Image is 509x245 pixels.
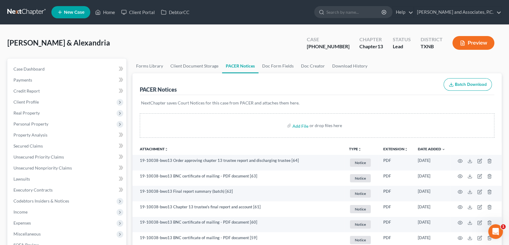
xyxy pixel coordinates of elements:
span: Notice [350,236,371,244]
span: 13 [377,43,383,49]
span: Client Profile [13,99,39,104]
i: expand_more [442,148,445,151]
a: Notice [349,204,373,214]
td: PDF [378,155,413,170]
span: Lawsuits [13,176,30,181]
span: Income [13,209,28,214]
i: unfold_more [358,148,362,151]
a: Client Portal [118,7,158,18]
a: Help [393,7,413,18]
a: Executory Contracts [9,185,126,196]
div: Chapter [359,36,383,43]
p: NextChapter saves Court Notices for this case from PACER and attaches them here. [141,100,493,106]
div: PACER Notices [140,86,177,93]
td: 19-10038-bwo13 BNC certificate of mailing - PDF document [63] [132,170,344,186]
span: Notice [350,174,371,182]
a: Unsecured Nonpriority Claims [9,163,126,174]
a: Case Dashboard [9,64,126,75]
div: District [421,36,443,43]
span: Notice [350,159,371,167]
a: Property Analysis [9,130,126,141]
span: Secured Claims [13,143,43,148]
span: Codebtors Insiders & Notices [13,198,69,203]
span: Batch Download [455,82,487,87]
span: Notice [350,189,371,198]
td: PDF [378,186,413,201]
td: [DATE] [413,155,450,170]
a: Doc Creator [297,59,329,73]
span: Unsecured Priority Claims [13,154,64,159]
a: Notice [349,188,373,199]
input: Search by name... [326,6,382,18]
span: Personal Property [13,121,48,126]
span: [PERSON_NAME] & Alexandria [7,38,110,47]
td: [DATE] [413,217,450,232]
span: Credit Report [13,88,40,93]
button: Preview [452,36,494,50]
div: TXNB [421,43,443,50]
td: [DATE] [413,170,450,186]
button: TYPEunfold_more [349,147,362,151]
span: Executory Contracts [13,187,53,192]
a: Extensionunfold_more [383,147,408,151]
a: Client Document Storage [167,59,222,73]
span: Payments [13,77,32,82]
td: PDF [378,170,413,186]
a: Download History [329,59,371,73]
span: Notice [350,220,371,229]
td: [DATE] [413,186,450,201]
a: Payments [9,75,126,86]
a: Notice [349,158,373,168]
a: Doc Form Fields [258,59,297,73]
a: Credit Report [9,86,126,97]
td: [DATE] [413,201,450,217]
span: Unsecured Nonpriority Claims [13,165,72,170]
span: Property Analysis [13,132,47,137]
td: PDF [378,217,413,232]
a: Lawsuits [9,174,126,185]
div: or drop files here [310,122,342,129]
button: Batch Download [444,78,492,91]
a: Notice [349,219,373,229]
a: Forms Library [132,59,167,73]
span: New Case [64,10,84,15]
td: PDF [378,201,413,217]
span: Notice [350,205,371,213]
div: [PHONE_NUMBER] [307,43,350,50]
i: unfold_more [165,148,168,151]
a: DebtorCC [158,7,192,18]
span: Expenses [13,220,31,225]
td: 19-10038-bwo13 Chapter 13 trustee's final report and account [61] [132,201,344,217]
span: Case Dashboard [13,66,45,71]
i: unfold_more [404,148,408,151]
a: Attachmentunfold_more [140,147,168,151]
div: Lead [393,43,411,50]
td: 19-10038-bwo13 BNC certificate of mailing - PDF document [60] [132,217,344,232]
a: Home [92,7,118,18]
div: Status [393,36,411,43]
div: Case [307,36,350,43]
a: Notice [349,173,373,183]
span: Real Property [13,110,40,115]
a: PACER Notices [222,59,258,73]
td: 19-10038-bwo13 Final report summary (batch) [62] [132,186,344,201]
a: Date Added expand_more [418,147,445,151]
a: Secured Claims [9,141,126,152]
a: Unsecured Priority Claims [9,152,126,163]
a: Notice [349,235,373,245]
iframe: Intercom live chat [488,224,503,239]
td: 19-10038-bwo13 Order approving chapter 13 trustee report and discharging trustee [64] [132,155,344,170]
span: 1 [501,224,506,229]
span: Miscellaneous [13,231,41,236]
div: Chapter [359,43,383,50]
a: [PERSON_NAME] and Associates, P.C. [414,7,501,18]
